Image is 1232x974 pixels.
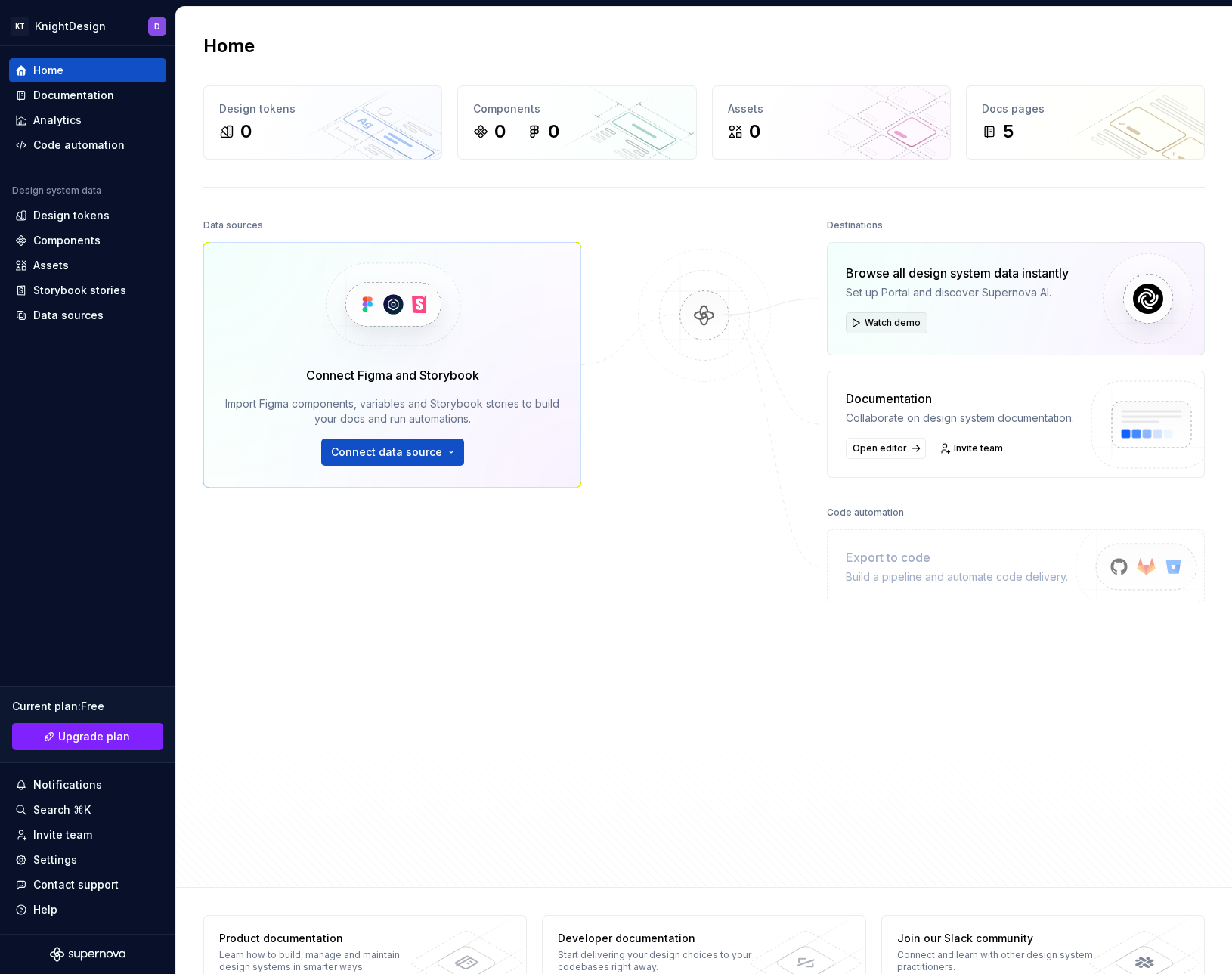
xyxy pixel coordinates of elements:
[846,389,1074,408] div: Documentation
[548,119,559,144] div: 0
[154,20,160,33] div: D
[712,85,951,160] a: Assets0
[33,827,92,842] div: Invite team
[331,445,442,460] span: Connect data source
[219,949,431,973] div: Learn how to build, manage and maintain design systems in smarter ways.
[12,185,101,197] div: Design system data
[33,258,69,273] div: Assets
[9,83,166,107] a: Documentation
[33,138,125,153] div: Code automation
[9,278,166,302] a: Storybook stories
[558,949,769,973] div: Start delivering your design choices to your codebases right away.
[3,10,172,42] button: KTKnightDesignD
[827,215,883,236] div: Destinations
[12,699,163,714] div: Current plan : Free
[846,438,926,459] a: Open editor
[9,823,166,847] a: Invite team
[9,203,166,228] a: Design tokens
[33,113,82,128] div: Analytics
[58,729,130,744] span: Upgrade plan
[321,439,464,466] button: Connect data source
[846,312,927,333] button: Watch demo
[225,396,559,427] div: Import Figma components, variables and Storybook stories to build your docs and run automations.
[865,317,921,329] span: Watch demo
[9,133,166,157] a: Code automation
[9,108,166,132] a: Analytics
[33,63,63,78] div: Home
[9,773,166,797] button: Notifications
[9,848,166,872] a: Settings
[935,438,1010,459] a: Invite team
[50,947,125,962] svg: Supernova Logo
[219,931,431,946] div: Product documentation
[853,442,907,454] span: Open editor
[846,548,1068,566] div: Export to code
[219,101,426,116] div: Design tokens
[827,502,904,523] div: Code automation
[33,283,126,298] div: Storybook stories
[846,411,1074,426] div: Collaborate on design system documentation.
[33,902,57,917] div: Help
[966,85,1205,160] a: Docs pages5
[9,253,166,278] a: Assets
[846,264,1069,282] div: Browse all design system data instantly
[33,877,119,892] div: Contact support
[9,228,166,253] a: Components
[203,85,442,160] a: Design tokens0
[203,34,255,58] h2: Home
[9,898,166,922] button: Help
[33,308,104,323] div: Data sources
[494,119,506,144] div: 0
[457,85,696,160] a: Components00
[33,208,110,223] div: Design tokens
[33,852,77,867] div: Settings
[982,101,1189,116] div: Docs pages
[306,366,479,384] div: Connect Figma and Storybook
[203,215,263,236] div: Data sources
[473,101,680,116] div: Components
[9,798,166,822] button: Search ⌘K
[240,119,252,144] div: 0
[35,19,106,34] div: KnightDesign
[558,931,769,946] div: Developer documentation
[846,569,1068,585] div: Build a pipeline and automate code delivery.
[33,233,101,248] div: Components
[33,88,114,103] div: Documentation
[846,285,1069,300] div: Set up Portal and discover Supernova AI.
[12,723,163,750] button: Upgrade plan
[33,802,91,817] div: Search ⌘K
[1003,119,1014,144] div: 5
[33,777,102,793] div: Notifications
[9,873,166,897] button: Contact support
[9,58,166,82] a: Home
[897,931,1109,946] div: Join our Slack community
[954,442,1003,454] span: Invite team
[897,949,1109,973] div: Connect and learn with other design system practitioners.
[728,101,935,116] div: Assets
[11,17,29,36] div: KT
[749,119,760,144] div: 0
[9,303,166,327] a: Data sources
